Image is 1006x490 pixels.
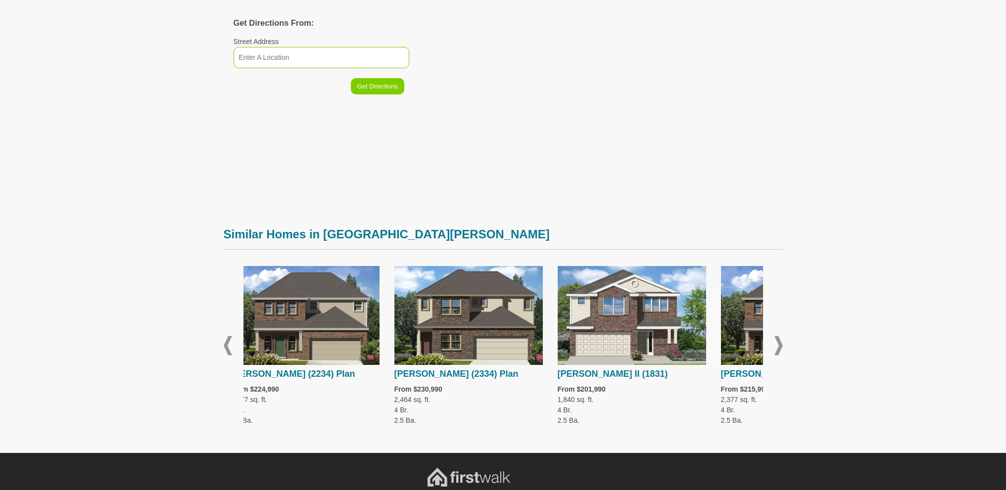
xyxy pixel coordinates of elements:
[394,369,519,379] a: [PERSON_NAME] (2334) Plan
[558,405,706,415] span: 4 Br.
[351,78,404,94] button: Get Directions
[394,405,543,415] span: 4 Br.
[558,395,706,405] span: 1,840 sq. ft.
[394,415,543,426] span: 2.5 Ba.
[234,47,410,68] input: Enter A Location
[558,415,706,426] span: 2.5 Ba.
[394,384,543,395] span: From $230,990
[231,415,380,426] span: 2.5 Ba.
[234,18,410,28] h3: Get Directions From:
[231,384,380,395] span: From $224,990
[721,395,869,405] span: 2,377 sq. ft.
[231,405,380,415] span: 4 Br.
[231,395,380,405] span: 2,377 sq. ft.
[721,369,824,379] a: [PERSON_NAME] (2234)
[394,395,543,405] span: 2,464 sq. ft.
[721,384,869,395] span: From $215,990
[721,405,869,415] span: 4 Br.
[224,220,783,250] h3: Similar Homes in [GEOGRAPHIC_DATA][PERSON_NAME]
[558,369,668,379] a: [PERSON_NAME] II (1831)
[224,8,420,105] div: Street Address
[428,468,510,487] img: FirstWalk
[558,384,706,395] span: From $201,990
[721,415,869,426] span: 2.5 Ba.
[231,369,355,379] a: [PERSON_NAME] (2234) Plan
